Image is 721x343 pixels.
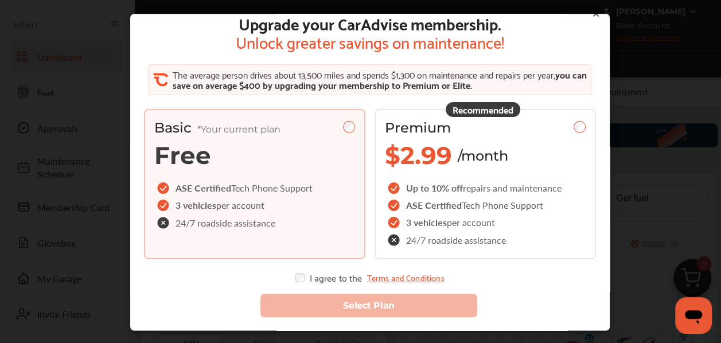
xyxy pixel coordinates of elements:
[154,141,211,170] span: Free
[406,198,462,212] span: ASE Certified
[154,119,280,136] span: Basic
[462,198,543,212] span: Tech Phone Support
[231,181,313,194] span: Tech Phone Support
[447,216,495,229] span: per account
[388,234,402,246] img: check-cross-icon.c68f34ea.svg
[236,14,504,32] span: Upgrade your CarAdvise membership.
[406,181,463,194] span: Up to 10% off
[463,181,562,194] span: repairs and maintenance
[406,216,447,229] span: 3 vehicles
[157,217,171,229] img: check-cross-icon.c68f34ea.svg
[367,273,444,282] a: Terms and Conditions
[388,217,402,228] img: checkIcon.6d469ec1.svg
[153,72,167,87] img: CA_CheckIcon.cf4f08d4.svg
[176,181,231,194] span: ASE Certified
[216,198,264,212] span: per account
[675,297,712,334] iframe: Button to launch messaging window
[388,182,402,194] img: checkIcon.6d469ec1.svg
[176,218,275,227] span: 24/7 roadside assistance
[172,67,586,92] span: you can save on average $400 by upgrading your membership to Premium or Elite.
[295,273,444,282] div: I agree to the
[458,147,508,163] span: /month
[446,102,520,117] div: Recommended
[176,198,216,212] span: 3 vehicles
[388,200,402,211] img: checkIcon.6d469ec1.svg
[157,200,171,211] img: checkIcon.6d469ec1.svg
[197,124,280,135] span: *Your current plan
[157,182,171,194] img: checkIcon.6d469ec1.svg
[385,141,452,170] span: $2.99
[172,67,555,82] span: The average person drives about 13,500 miles and spends $1,300 on maintenance and repairs per year,
[385,119,451,136] span: Premium
[406,235,506,244] span: 24/7 roadside assistance
[236,32,504,50] span: Unlock greater savings on maintenance!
